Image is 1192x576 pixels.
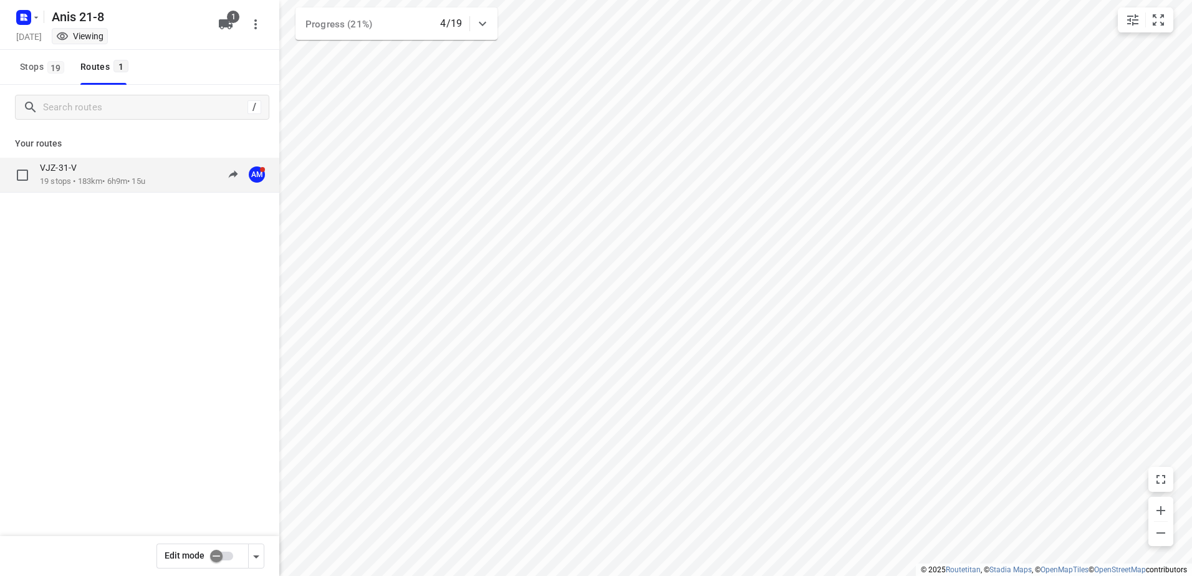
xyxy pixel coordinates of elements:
button: Map settings [1120,7,1145,32]
span: 19 [47,61,64,74]
button: 1 [213,12,238,37]
div: Routes [80,59,132,75]
input: Search routes [43,98,248,117]
a: OpenMapTiles [1041,565,1089,574]
span: Stops [20,59,68,75]
p: VJZ-31-V [40,162,84,173]
span: Edit mode [165,550,204,560]
button: More [243,12,268,37]
div: small contained button group [1118,7,1173,32]
li: © 2025 , © , © © contributors [921,565,1187,574]
div: / [248,100,261,114]
button: Send to driver [221,162,246,187]
a: Routetitan [946,565,981,574]
div: You are currently in view mode. To make any changes, go to edit project. [56,30,103,42]
a: OpenStreetMap [1094,565,1146,574]
p: 4/19 [440,16,462,31]
p: 19 stops • 183km • 6h9m • 15u [40,176,145,188]
div: Progress (21%)4/19 [296,7,497,40]
p: Your routes [15,137,264,150]
div: Driver app settings [249,548,264,564]
span: Select [10,163,35,188]
span: 1 [113,60,128,72]
button: Fit zoom [1146,7,1171,32]
span: 1 [227,11,239,23]
a: Stadia Maps [989,565,1032,574]
span: Progress (21%) [305,19,372,30]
